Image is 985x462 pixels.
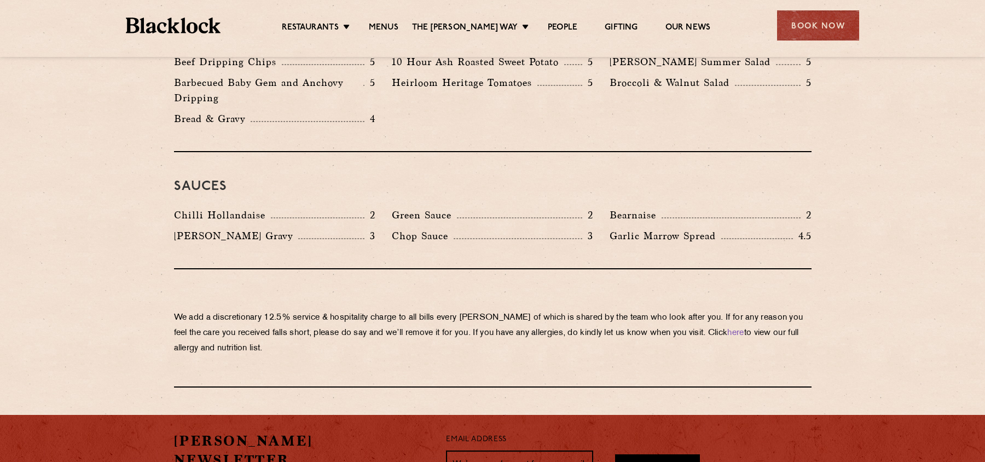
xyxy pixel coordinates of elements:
[174,310,812,356] p: We add a discretionary 12.5% service & hospitality charge to all bills every [PERSON_NAME] of whi...
[610,75,735,90] p: Broccoli & Walnut Salad
[582,76,593,90] p: 5
[801,208,812,222] p: 2
[174,228,298,244] p: [PERSON_NAME] Gravy
[174,207,271,223] p: Chilli Hollandaise
[174,75,363,106] p: Barbecued Baby Gem and Anchovy Dripping
[174,111,251,126] p: Bread & Gravy
[610,228,721,244] p: Garlic Marrow Spread
[364,112,375,126] p: 4
[446,434,506,446] label: Email Address
[364,229,375,243] p: 3
[582,208,593,222] p: 2
[610,207,662,223] p: Bearnaise
[392,75,537,90] p: Heirloom Heritage Tomatoes
[801,55,812,69] p: 5
[610,54,776,70] p: [PERSON_NAME] Summer Salad
[605,22,638,34] a: Gifting
[793,229,812,243] p: 4.5
[126,18,221,33] img: BL_Textured_Logo-footer-cropped.svg
[364,76,375,90] p: 5
[548,22,577,34] a: People
[412,22,518,34] a: The [PERSON_NAME] Way
[801,76,812,90] p: 5
[392,54,564,70] p: 10 Hour Ash Roasted Sweet Potato
[582,229,593,243] p: 3
[582,55,593,69] p: 5
[364,55,375,69] p: 5
[369,22,398,34] a: Menus
[364,208,375,222] p: 2
[392,228,454,244] p: Chop Sauce
[392,207,457,223] p: Green Sauce
[777,10,859,41] div: Book Now
[282,22,339,34] a: Restaurants
[665,22,711,34] a: Our News
[174,54,282,70] p: Beef Dripping Chips
[727,329,744,337] a: here
[174,180,812,194] h3: Sauces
